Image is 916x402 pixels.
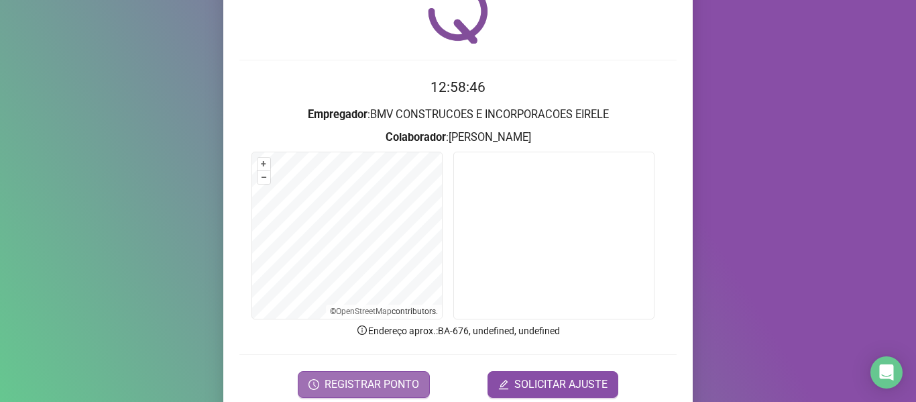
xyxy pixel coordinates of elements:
div: Open Intercom Messenger [870,356,903,389]
button: REGISTRAR PONTO [298,371,430,398]
h3: : [PERSON_NAME] [239,129,677,146]
button: editSOLICITAR AJUSTE [488,371,618,398]
h3: : BMV CONSTRUCOES E INCORPORACOES EIRELE [239,106,677,123]
a: OpenStreetMap [336,307,392,316]
strong: Colaborador [386,131,446,144]
button: + [257,158,270,170]
span: REGISTRAR PONTO [325,376,419,393]
span: clock-circle [308,379,319,390]
button: – [257,171,270,184]
span: edit [498,379,509,390]
time: 12:58:46 [431,79,485,95]
span: SOLICITAR AJUSTE [514,376,608,393]
span: info-circle [356,324,368,336]
p: Endereço aprox. : BA-676, undefined, undefined [239,323,677,338]
strong: Empregador [308,108,367,121]
li: © contributors. [330,307,438,316]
